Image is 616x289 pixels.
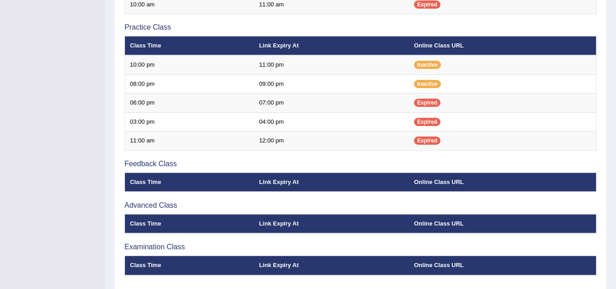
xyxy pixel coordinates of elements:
[254,256,409,275] th: Link Expiry At
[124,23,596,32] h3: Practice Class
[254,55,409,74] td: 11:00 pm
[125,214,254,233] th: Class Time
[409,36,596,55] th: Online Class URL
[124,201,596,210] h3: Advanced Class
[409,214,596,233] th: Online Class URL
[254,214,409,233] th: Link Expiry At
[414,99,440,107] span: Expired
[414,0,440,9] span: Expired
[125,55,254,74] td: 10:00 pm
[125,131,254,151] td: 11:00 am
[414,61,441,69] span: Inactive
[414,80,441,88] span: Inactive
[125,112,254,131] td: 03:00 pm
[254,36,409,55] th: Link Expiry At
[254,112,409,131] td: 04:00 pm
[414,137,440,145] span: Expired
[254,94,409,113] td: 07:00 pm
[125,173,254,192] th: Class Time
[124,160,596,168] h3: Feedback Class
[409,256,596,275] th: Online Class URL
[124,243,596,251] h3: Examination Class
[125,74,254,94] td: 08:00 pm
[254,131,409,151] td: 12:00 pm
[409,173,596,192] th: Online Class URL
[414,118,440,126] span: Expired
[125,256,254,275] th: Class Time
[254,173,409,192] th: Link Expiry At
[125,36,254,55] th: Class Time
[254,74,409,94] td: 09:00 pm
[125,94,254,113] td: 06:00 pm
